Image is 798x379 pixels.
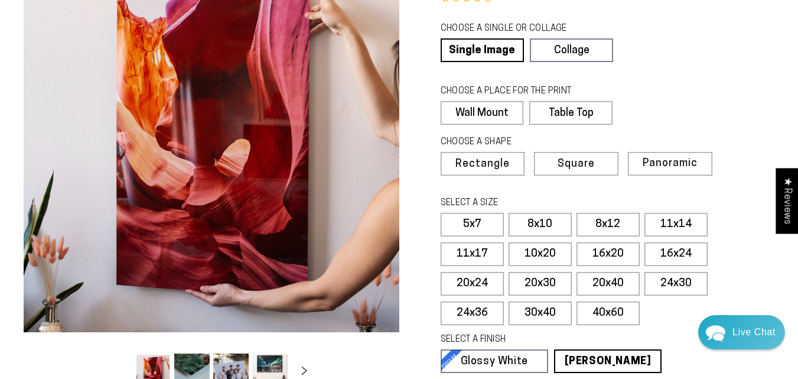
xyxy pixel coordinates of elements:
[529,101,613,125] label: Table Top
[509,213,572,237] label: 8x10
[558,159,595,170] span: Square
[441,136,604,149] legend: CHOOSE A SHAPE
[554,349,662,373] a: [PERSON_NAME]
[441,333,637,346] legend: SELECT A FINISH
[441,101,524,125] label: Wall Mount
[732,315,776,349] div: Contact Us Directly
[698,315,785,349] div: Chat widget toggle
[576,213,640,237] label: 8x12
[644,272,708,296] label: 24x30
[509,302,572,325] label: 30x40
[441,349,548,373] a: Glossy White
[644,213,708,237] label: 11x14
[455,159,510,170] span: Rectangle
[576,272,640,296] label: 20x40
[643,158,698,169] span: Panoramic
[441,242,504,266] label: 11x17
[509,242,572,266] label: 10x20
[644,242,708,266] label: 16x24
[530,38,613,62] a: Collage
[776,168,798,234] div: Click to open Judge.me floating reviews tab
[576,242,640,266] label: 16x20
[441,213,504,237] label: 5x7
[441,38,524,62] a: Single Image
[509,272,572,296] label: 20x30
[441,85,602,98] legend: CHOOSE A PLACE FOR THE PRINT
[441,197,637,210] legend: SELECT A SIZE
[441,22,602,35] legend: CHOOSE A SINGLE OR COLLAGE
[576,302,640,325] label: 40x60
[441,302,504,325] label: 24x36
[441,272,504,296] label: 20x24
